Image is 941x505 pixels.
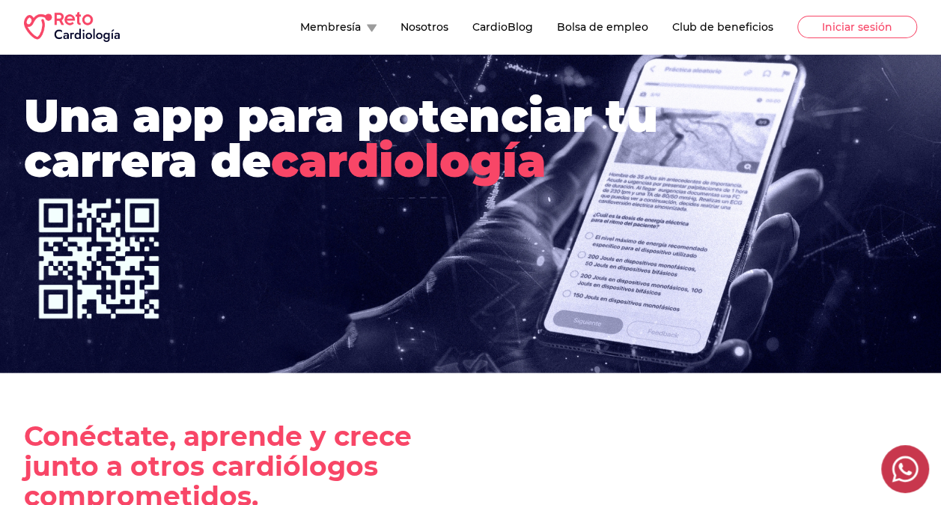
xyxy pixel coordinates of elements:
[24,184,174,333] img: Heart
[557,19,648,34] button: Bolsa de empleo
[672,19,773,34] button: Club de beneficios
[24,94,791,184] h1: Una app para potenciar tu carrera de
[24,12,120,42] img: RETO Cardio Logo
[797,16,917,38] button: Iniciar sesión
[401,19,448,34] button: Nosotros
[300,19,377,34] button: Membresía
[271,133,546,188] span: cardiología
[472,19,533,34] button: CardioBlog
